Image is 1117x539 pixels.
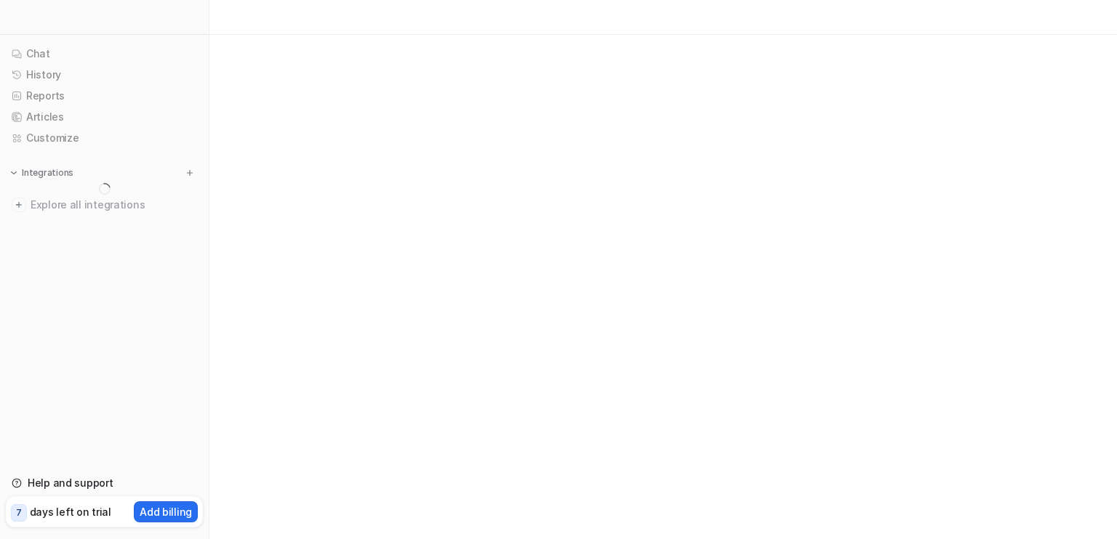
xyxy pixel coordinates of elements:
a: Reports [6,86,203,106]
button: Add billing [134,501,198,522]
p: days left on trial [30,504,111,519]
p: Integrations [22,167,73,179]
span: Explore all integrations [31,193,197,216]
a: Help and support [6,473,203,493]
button: Integrations [6,166,78,180]
img: expand menu [9,168,19,178]
a: Explore all integrations [6,195,203,215]
img: explore all integrations [12,198,26,212]
p: 7 [16,506,22,519]
a: Chat [6,44,203,64]
a: History [6,65,203,85]
img: menu_add.svg [185,168,195,178]
a: Customize [6,128,203,148]
p: Add billing [140,504,192,519]
a: Articles [6,107,203,127]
